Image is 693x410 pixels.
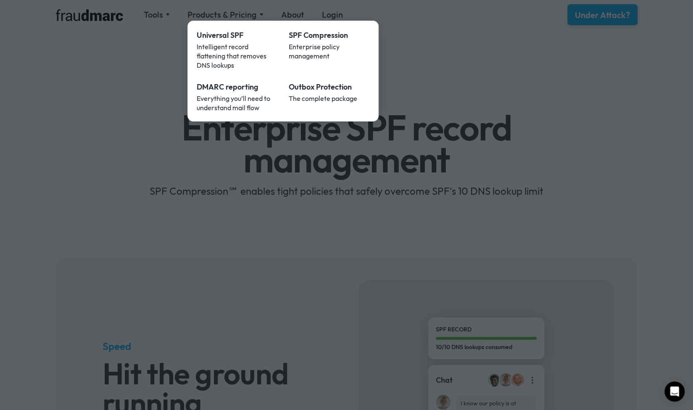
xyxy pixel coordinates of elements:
div: Universal SPF [197,30,277,41]
div: Open Intercom Messenger [664,381,685,402]
div: Enterprise policy management [289,42,369,61]
div: The complete package [289,94,369,103]
div: Everything you’ll need to understand mail flow [197,94,277,112]
div: SPF Compression [289,30,369,41]
div: DMARC reporting [197,82,277,93]
div: Outbox Protection [289,82,369,93]
nav: Products & Pricing [187,21,379,122]
a: Outbox ProtectionThe complete package [283,76,375,118]
a: Universal SPFIntelligent record flattening that removes DNS lookups [191,24,283,76]
div: Intelligent record flattening that removes DNS lookups [197,42,277,70]
a: DMARC reportingEverything you’ll need to understand mail flow [191,76,283,118]
a: SPF CompressionEnterprise policy management [283,24,375,76]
